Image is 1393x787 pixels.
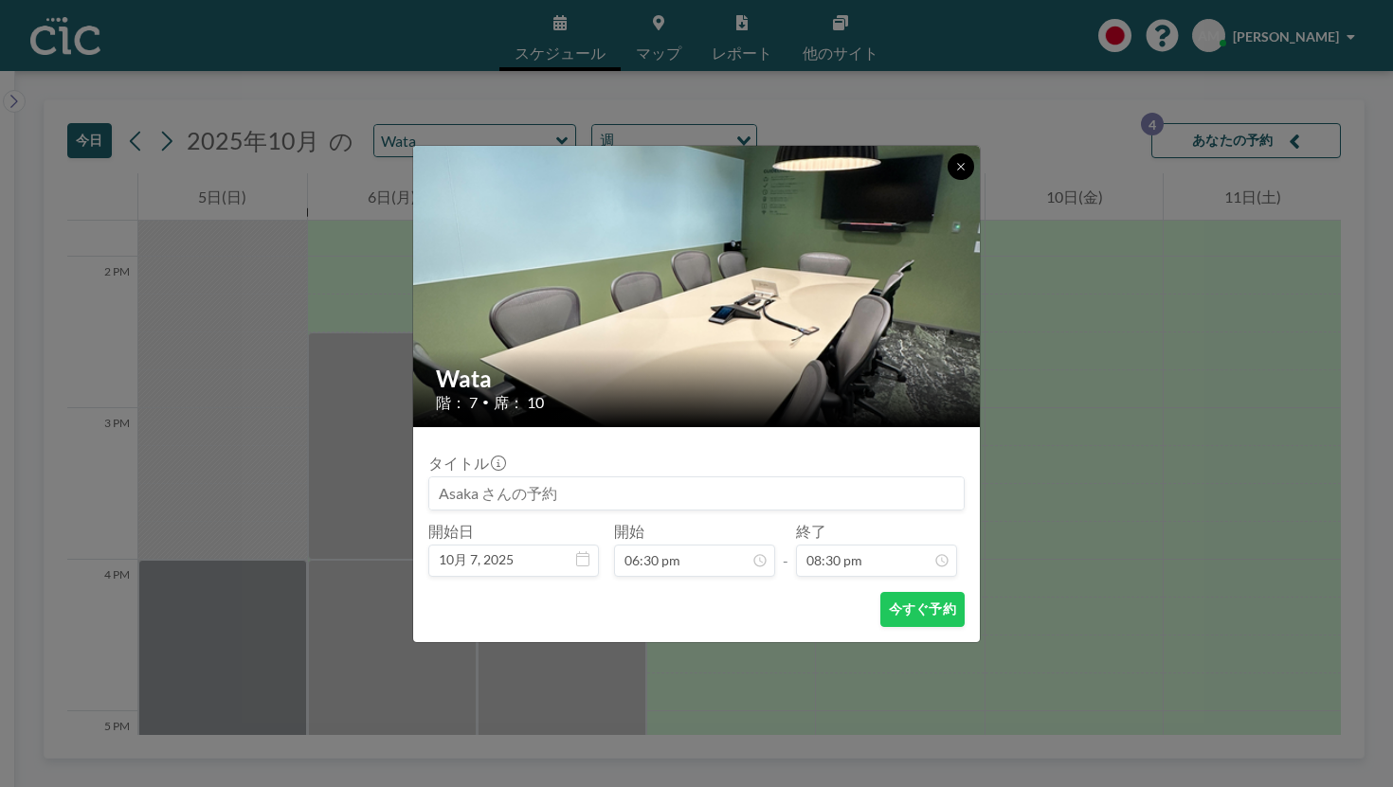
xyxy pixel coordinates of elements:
[482,395,489,409] span: •
[428,454,504,473] label: タイトル
[880,592,965,627] button: 今すぐ予約
[429,477,964,510] input: Asaka さんの予約
[428,522,474,541] label: 開始日
[614,522,644,541] label: 開始
[436,365,959,393] h2: Wata
[436,393,478,412] span: 階： 7
[494,393,544,412] span: 席： 10
[783,528,788,570] span: -
[796,522,826,541] label: 終了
